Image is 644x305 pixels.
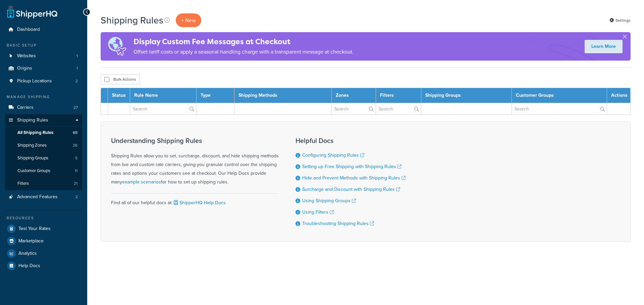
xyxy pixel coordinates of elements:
a: Customer Groups 11 [5,165,82,177]
span: Test Your Rates [18,226,51,232]
li: Filters [5,177,82,190]
span: All Shipping Rules [17,130,53,136]
a: Websites 1 [5,50,82,62]
span: 1 [76,66,78,71]
a: Settings [609,16,631,25]
div: Find all of our helpful docs at: [111,193,279,207]
span: Filters [17,181,29,186]
a: Shipping Rules [5,114,82,127]
a: ShipperHQ Help Docs [172,199,226,206]
span: 5 [75,155,77,161]
th: Zones [331,88,376,103]
img: duties-banner-06bc72dcb5fe05cb3f9472aba00be2ae8eb53ab6f0d8bb03d382ba314ac3c341.png [101,32,133,61]
a: Surcharge and Discount with Shipping Rules [302,186,400,193]
span: Dashboard [17,27,40,32]
div: Shipping Rules allow you to set, surcharge, discount, and hide shipping methods from live and cus... [111,137,279,186]
a: Shipping Groups 5 [5,152,82,164]
th: Type [196,88,234,103]
li: Shipping Rules [5,114,82,190]
th: Shipping Groups [421,88,512,103]
a: Troubleshooting Shipping Rules [302,220,374,227]
button: Bulk Actions [101,74,140,84]
span: Customer Groups [17,168,50,174]
span: 21 [74,181,77,186]
p: Offset tariff costs or apply a seasonal handling charge with a transparent message at checkout. [133,47,354,57]
input: Search [332,103,376,115]
input: Search [376,103,421,115]
a: Advanced Features 2 [5,191,82,203]
li: Pickup Locations [5,75,82,87]
span: 65 [73,130,77,136]
span: Advanced Features [17,194,58,200]
a: All Shipping Rules 65 [5,127,82,139]
th: Status [108,88,130,103]
a: Carriers 27 [5,101,82,114]
span: Shipping Groups [17,155,48,161]
li: Customer Groups [5,165,82,177]
span: Shipping Zones [17,143,47,148]
li: Advanced Features [5,191,82,203]
span: 1 [76,53,78,59]
li: Websites [5,50,82,62]
div: Basic Setup [5,43,82,48]
a: Pickup Locations 2 [5,75,82,87]
input: Search [130,103,196,115]
a: Marketplace [5,235,82,247]
a: Analytics [5,247,82,259]
span: Shipping Rules [17,118,48,123]
th: Actions [607,88,631,103]
a: Filters 21 [5,177,82,190]
h1: Shipping Rules [101,14,163,27]
a: Using Filters [302,209,334,216]
a: Learn More [585,40,623,53]
p: + New [176,13,201,27]
li: Shipping Zones [5,139,82,152]
th: Rule Name [130,88,197,103]
li: All Shipping Rules [5,127,82,139]
span: 2 [75,78,78,84]
span: 11 [75,168,77,174]
a: Help Docs [5,260,82,272]
span: Carriers [17,105,34,110]
li: Shipping Groups [5,152,82,164]
span: Marketplace [18,238,44,244]
h3: Understanding Shipping Rules [111,137,279,144]
a: Test Your Rates [5,223,82,235]
th: Shipping Methods [234,88,331,103]
li: Origins [5,62,82,75]
div: Resources [5,215,82,221]
a: Configuring Shipping Rules [302,152,364,159]
a: Origins 1 [5,62,82,75]
a: example scenarios [122,178,161,185]
a: Dashboard [5,23,82,36]
a: ShipperHQ Home [7,5,57,18]
span: 26 [73,143,77,148]
a: Shipping Zones 26 [5,139,82,152]
div: Manage Shipping [5,94,82,100]
h3: Helpful Docs [296,137,406,144]
span: 2 [75,194,78,200]
h4: Display Custom Fee Messages at Checkout [133,36,354,47]
span: 27 [73,105,78,110]
a: Hide and Prevent Methods with Shipping Rules [302,174,406,181]
input: Search [512,103,607,115]
th: Customer Groups [512,88,607,103]
span: Origins [17,66,32,71]
span: Pickup Locations [17,78,52,84]
span: Websites [17,53,36,59]
a: Using Shipping Groups [302,197,356,204]
span: Help Docs [18,263,40,269]
li: Carriers [5,101,82,114]
th: Filters [376,88,421,103]
a: Setting up Free Shipping with Shipping Rules [302,163,401,170]
span: Analytics [18,251,37,256]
